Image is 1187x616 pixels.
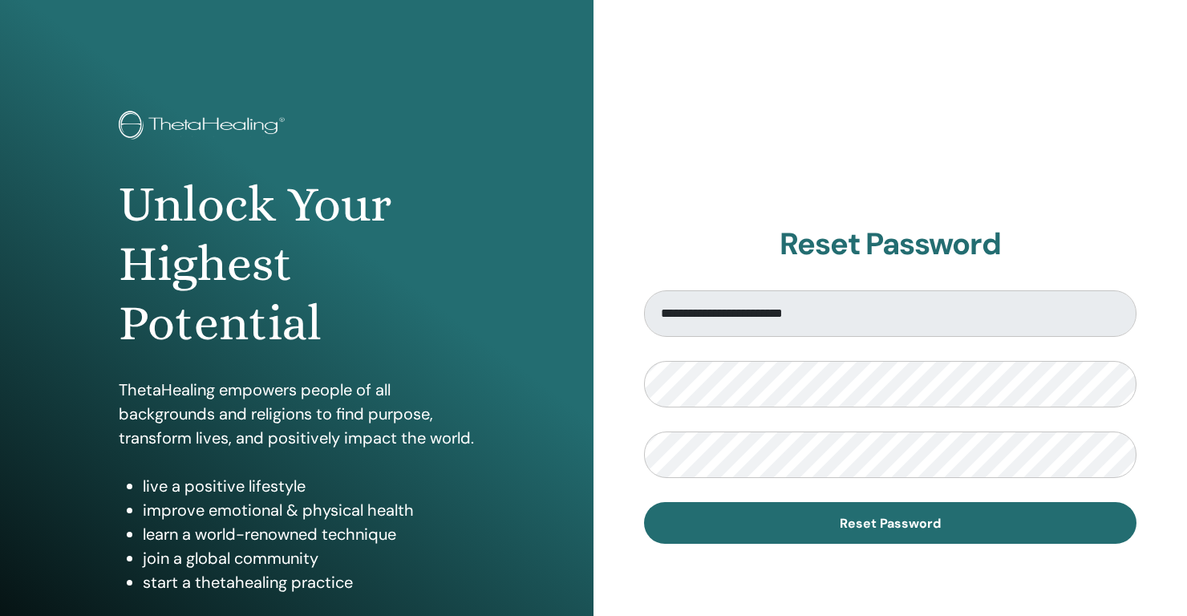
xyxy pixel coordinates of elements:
li: improve emotional & physical health [143,498,474,522]
li: start a thetahealing practice [143,570,474,594]
li: join a global community [143,546,474,570]
li: live a positive lifestyle [143,474,474,498]
li: learn a world-renowned technique [143,522,474,546]
h1: Unlock Your Highest Potential [119,175,474,354]
span: Reset Password [840,515,941,532]
button: Reset Password [644,502,1136,544]
p: ThetaHealing empowers people of all backgrounds and religions to find purpose, transform lives, a... [119,378,474,450]
h2: Reset Password [644,226,1136,263]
